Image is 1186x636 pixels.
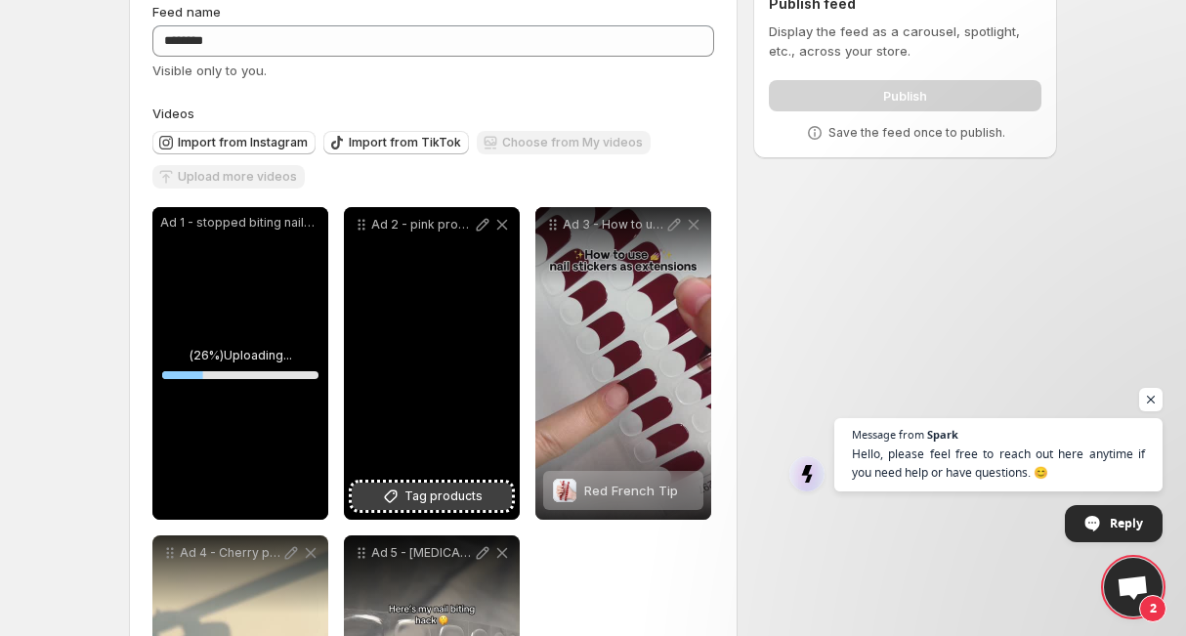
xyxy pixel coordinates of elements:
p: Ad 2 - pink product demo [371,217,473,233]
span: 2 [1139,595,1166,622]
span: Feed name [152,4,221,20]
p: Save the feed once to publish. [828,125,1005,141]
span: Spark [927,429,958,440]
p: Display the feed as a carousel, spotlight, etc., across your store. [769,21,1041,61]
span: Hello, please feel free to reach out here anytime if you need help or have questions. 😊 [852,445,1145,482]
button: Tag products [352,483,512,510]
p: Ad 3 - How to use as extensions [563,217,664,233]
span: Message from [852,429,924,440]
span: Visible only to you. [152,63,267,78]
p: Ad 1 - stopped biting nails.mp4 [160,215,320,231]
span: Import from Instagram [178,135,308,150]
span: Red French Tip [584,483,678,498]
span: Videos [152,106,194,121]
div: Ad 3 - How to use as extensionsRed French TipRed French Tip [535,207,711,520]
button: Import from Instagram [152,131,316,154]
span: Reply [1110,506,1143,540]
div: Open chat [1104,558,1163,616]
span: Tag products [404,487,483,506]
button: Import from TikTok [323,131,469,154]
div: Ad 2 - pink product demoTag products [344,207,520,520]
img: Red French Tip [553,479,576,502]
p: Ad 5 - [MEDICAL_DATA] hack [371,545,473,561]
span: Import from TikTok [349,135,461,150]
p: Ad 4 - Cherry product demo [180,545,281,561]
